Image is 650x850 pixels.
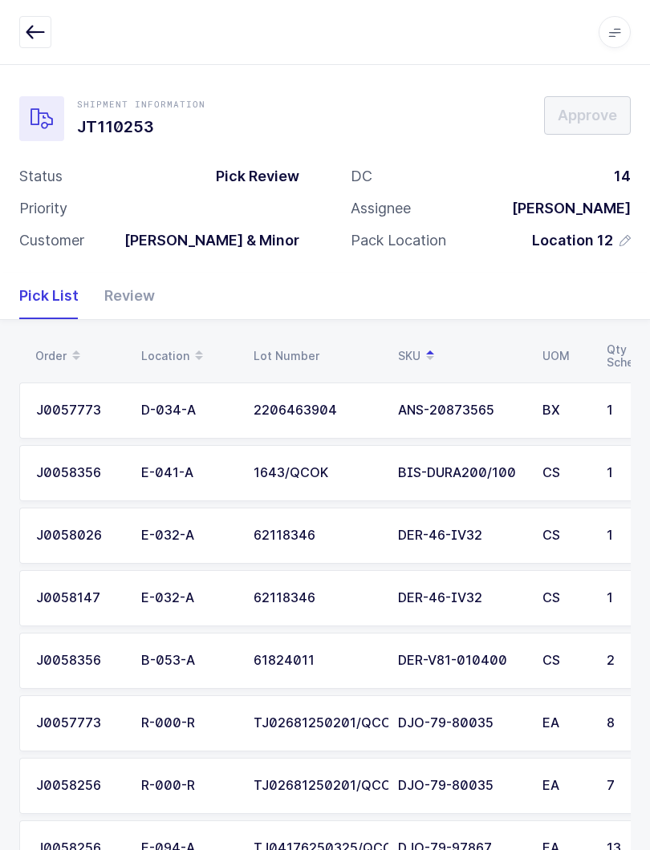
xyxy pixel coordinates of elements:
[36,591,122,605] div: J0058147
[254,403,379,418] div: 2206463904
[19,199,67,218] div: Priority
[36,779,122,793] div: J0058256
[203,167,299,186] div: Pick Review
[532,231,631,250] button: Location 12
[542,403,587,418] div: BX
[398,403,523,418] div: ANS-20873565
[36,466,122,480] div: J0058356
[141,466,234,480] div: E-041-A
[614,168,631,184] span: 14
[112,231,299,250] div: [PERSON_NAME] & Minor
[141,528,234,543] div: E-032-A
[254,779,379,793] div: TJ02681250201/QCOK
[36,654,122,668] div: J0058356
[141,403,234,418] div: D-034-A
[77,114,205,140] h1: JT110253
[398,466,523,480] div: BIS-DURA200/100
[77,98,205,111] div: Shipment Information
[141,779,234,793] div: R-000-R
[19,273,91,319] div: Pick List
[141,342,234,370] div: Location
[36,403,122,418] div: J0057773
[351,231,446,250] div: Pack Location
[558,105,617,125] span: Approve
[398,528,523,543] div: DER-46-IV32
[398,591,523,605] div: DER-46-IV32
[542,591,587,605] div: CS
[254,528,379,543] div: 62118346
[499,199,631,218] div: [PERSON_NAME]
[544,96,631,135] button: Approve
[254,466,379,480] div: 1643/QCOK
[91,273,155,319] div: Review
[19,167,63,186] div: Status
[398,779,523,793] div: DJO-79-80035
[542,716,587,731] div: EA
[254,654,379,668] div: 61824011
[542,466,587,480] div: CS
[398,654,523,668] div: DER-V81-010400
[351,199,411,218] div: Assignee
[19,231,84,250] div: Customer
[542,779,587,793] div: EA
[351,167,372,186] div: DC
[141,591,234,605] div: E-032-A
[542,654,587,668] div: CS
[254,350,379,362] div: Lot Number
[542,350,587,362] div: UOM
[36,528,122,543] div: J0058026
[36,716,122,731] div: J0057773
[35,342,122,370] div: Order
[141,716,234,731] div: R-000-R
[254,591,379,605] div: 62118346
[398,342,523,370] div: SKU
[542,528,587,543] div: CS
[532,231,613,250] span: Location 12
[141,654,234,668] div: B-053-A
[254,716,379,731] div: TJ02681250201/QCOK
[398,716,523,731] div: DJO-79-80035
